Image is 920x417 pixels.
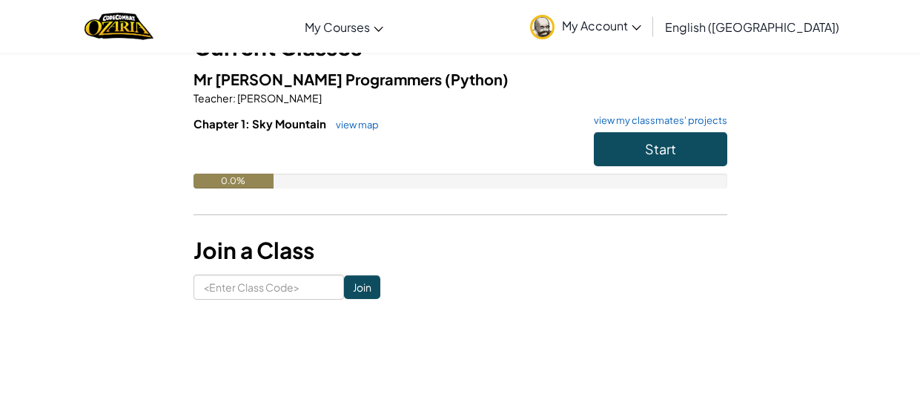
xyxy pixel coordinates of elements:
a: English ([GEOGRAPHIC_DATA]) [658,7,847,47]
span: English ([GEOGRAPHIC_DATA]) [665,19,839,35]
h3: Join a Class [193,234,727,267]
span: Start [645,140,676,157]
span: Mr [PERSON_NAME] Programmers [193,70,445,88]
input: <Enter Class Code> [193,275,344,300]
a: view my classmates' projects [586,116,727,125]
img: avatar [530,15,555,39]
span: [PERSON_NAME] [236,91,322,105]
a: My Account [523,3,649,50]
input: Join [344,275,380,299]
span: Chapter 1: Sky Mountain [193,116,328,131]
img: Home [85,11,153,42]
a: My Courses [297,7,391,47]
span: : [233,91,236,105]
span: (Python) [445,70,509,88]
span: My Account [562,18,641,33]
a: view map [328,119,379,131]
span: My Courses [305,19,370,35]
button: Start [594,132,727,166]
span: Teacher [193,91,233,105]
a: Ozaria by CodeCombat logo [85,11,153,42]
div: 0.0% [193,174,274,188]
